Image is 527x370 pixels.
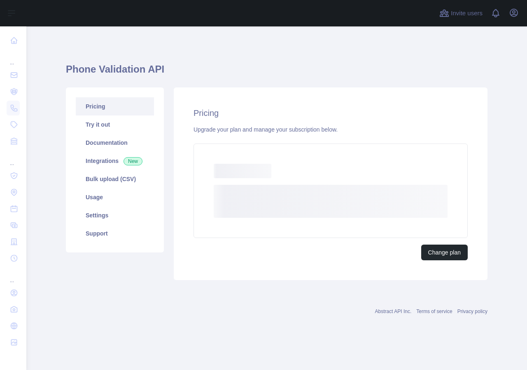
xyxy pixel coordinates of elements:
button: Invite users [438,7,484,20]
a: Try it out [76,115,154,134]
span: New [124,157,142,165]
a: Bulk upload (CSV) [76,170,154,188]
a: Abstract API Inc. [375,309,412,314]
a: Pricing [76,97,154,115]
a: Support [76,224,154,243]
div: Upgrade your plan and manage your subscription below. [194,125,468,134]
a: Documentation [76,134,154,152]
a: Integrations New [76,152,154,170]
a: Usage [76,188,154,206]
a: Terms of service [416,309,452,314]
h2: Pricing [194,107,468,119]
div: ... [7,150,20,167]
div: ... [7,49,20,66]
button: Change plan [421,245,468,260]
a: Settings [76,206,154,224]
h1: Phone Validation API [66,63,487,82]
a: Privacy policy [457,309,487,314]
div: ... [7,267,20,284]
span: Invite users [451,9,483,18]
